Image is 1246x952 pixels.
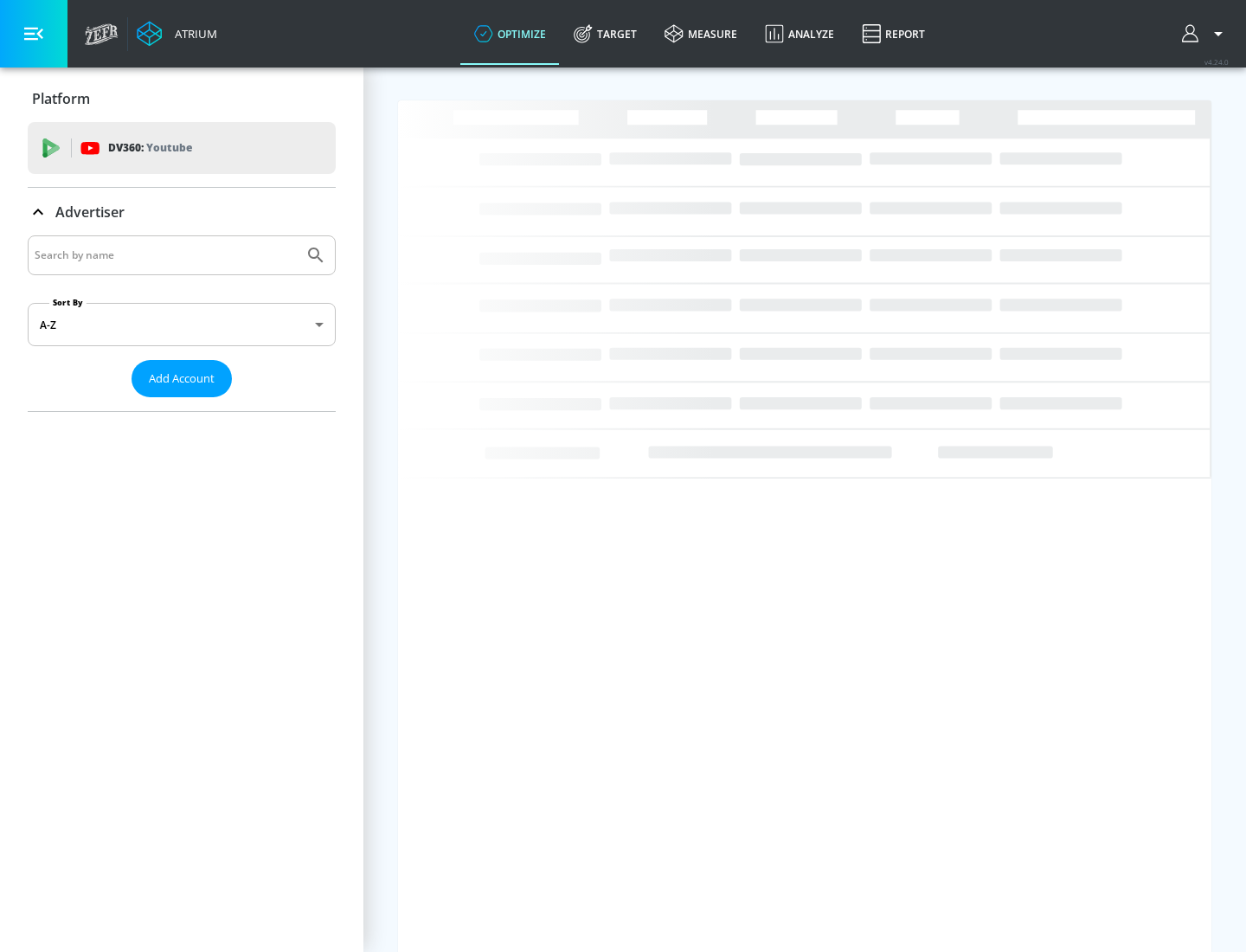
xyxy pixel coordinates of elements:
label: Sort By [49,297,87,308]
input: Search by name [35,244,297,267]
a: measure [651,3,751,65]
nav: list of Advertiser [28,397,336,411]
div: A-Z [28,303,336,346]
div: Advertiser [28,235,336,411]
a: Report [848,3,939,65]
a: Analyze [751,3,848,65]
div: Platform [28,74,336,123]
span: Add Account [149,369,215,389]
a: Atrium [137,21,217,47]
div: Advertiser [28,188,336,236]
button: Add Account [132,360,232,397]
a: Target [560,3,651,65]
a: optimize [460,3,560,65]
div: DV360: Youtube [28,122,336,174]
p: Advertiser [55,203,125,222]
p: Youtube [146,138,192,157]
p: DV360: [108,138,192,158]
p: Platform [32,89,90,108]
div: Atrium [168,26,217,42]
span: v 4.24.0 [1204,57,1229,67]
